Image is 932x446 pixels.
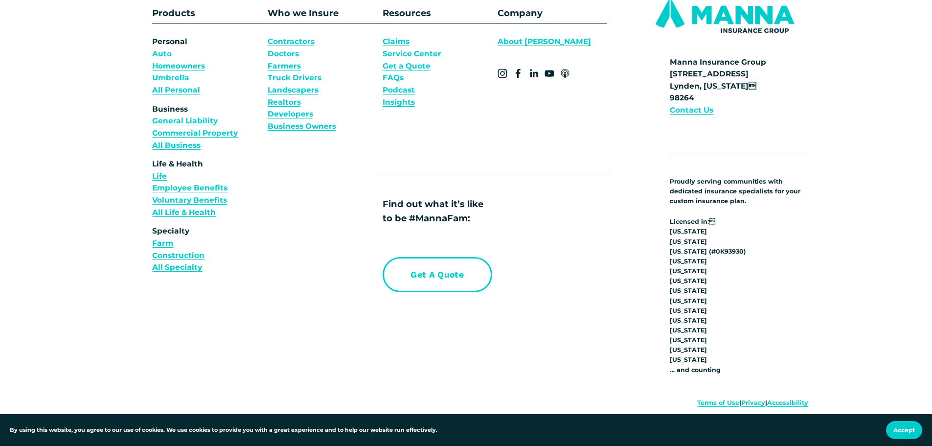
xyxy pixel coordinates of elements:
[498,6,607,20] p: Company
[152,36,262,96] p: Personal
[152,48,172,60] a: Auto
[152,170,167,183] a: Life
[152,72,189,84] a: Umbrella
[670,105,713,115] strong: Contact Us
[383,197,578,225] p: Find out what it’s like to be #MannaFam:
[529,69,539,78] a: LinkedIn
[10,426,437,435] p: By using this website, you agree to our use of cookies. We use cookies to provide you with a grea...
[670,177,808,206] p: Proudly serving communities with dedicated insurance specialists for your custom insurance plan.
[383,257,492,292] a: Get a Quote
[152,140,201,152] a: All Business
[383,6,492,20] p: Resources
[383,36,409,48] a: Claims
[383,48,441,60] a: Service Center
[268,6,377,20] p: Who we Insure
[670,57,766,103] strong: Manna Insurance Group [STREET_ADDRESS] Lynden, [US_STATE] 98264
[498,36,591,48] a: About [PERSON_NAME]
[383,72,404,84] a: FAQs
[152,207,216,219] a: All Life & Health
[383,96,415,109] a: Insights
[152,115,218,127] a: General Liability
[152,225,262,274] p: Specialty
[152,182,227,194] a: Employee Benefits
[716,248,746,255] strong: 0K93930)
[886,421,922,439] button: Accept
[893,426,915,434] span: Accept
[152,60,205,72] a: Homeowners
[152,237,173,250] a: Farm
[560,69,570,78] a: Apple Podcasts
[152,6,233,20] p: Products
[498,69,507,78] a: Instagram
[545,69,554,78] a: YouTube
[383,84,415,96] a: Podcast
[670,217,808,375] p: Licensed in: [US_STATE] [US_STATE] [US_STATE] (# [US_STATE] [US_STATE] [US_STATE] [US_STATE] [US...
[767,398,808,408] a: Accessibility
[152,103,262,152] p: Business
[152,194,227,207] a: Voluntary Benefits
[513,69,523,78] a: Facebook
[152,261,202,274] a: All Specialty
[641,398,809,408] p: | |
[152,84,200,96] a: All Personal
[741,398,765,408] a: Privacy
[152,250,205,262] a: Construction
[383,60,431,72] a: Get a Quote
[670,104,713,117] a: Contact Us
[268,120,336,133] a: Business Owners
[697,398,739,408] a: Terms of Use
[152,127,238,140] a: Commercial Property
[152,158,262,218] p: Life & Health
[268,36,321,120] a: ContractorsDoctorsFarmersTruck DriversLandscapersRealtorsDevelopers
